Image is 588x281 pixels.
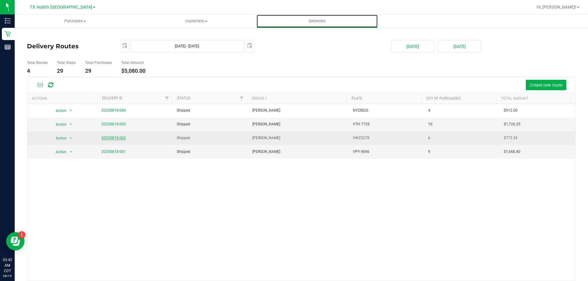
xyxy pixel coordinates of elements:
[353,135,369,141] span: VWZ2278
[101,150,126,154] a: 20250818-001
[236,93,247,103] a: Filter
[121,68,145,74] h4: $5,080.00
[67,134,75,142] span: select
[101,122,126,126] a: 20250818-003
[120,40,129,51] span: select
[3,257,12,274] p: 05:42 AM CDT
[5,44,11,50] inline-svg: Reports
[101,136,126,140] a: 20250818-002
[428,121,432,127] span: 10
[18,231,25,238] iframe: Resource center unread badge
[27,61,47,65] h5: Total Routes
[50,134,67,142] span: Action
[245,40,254,51] span: select
[300,18,334,24] span: Deliveries
[504,135,518,141] span: $773.35
[57,68,76,74] h4: 29
[257,15,378,28] a: Deliveries
[504,108,518,113] span: $912.00
[50,120,67,129] span: Action
[85,68,112,74] h4: 29
[27,40,111,52] h4: Delivery Routes
[57,61,76,65] h5: Total Stops
[136,15,257,28] a: Customers
[67,106,75,115] span: select
[352,96,362,101] a: Plate
[50,106,67,115] span: Action
[30,5,92,10] span: TX Austin [GEOGRAPHIC_DATA]
[428,108,430,113] span: 4
[496,93,571,104] th: Total Amount
[353,121,370,127] span: VTH 7729
[162,93,172,103] a: Filter
[32,96,95,101] div: Actions
[5,18,11,24] inline-svg: Inventory
[177,96,190,100] a: Status
[252,149,280,155] span: [PERSON_NAME]
[428,149,430,155] span: 9
[85,61,112,65] h5: Total Purchases
[252,108,280,113] span: [PERSON_NAME]
[136,18,256,24] span: Customers
[50,148,67,156] span: Action
[121,61,145,65] h5: Total Amount
[391,40,434,52] button: [DATE]
[67,148,75,156] span: select
[101,108,126,113] a: 20250818-004
[247,93,347,104] th: Driver 1
[15,15,136,28] a: Purchases
[353,149,369,155] span: VPY 9696
[67,120,75,129] span: select
[252,121,280,127] span: [PERSON_NAME]
[537,5,576,9] span: Hi, [PERSON_NAME]!
[6,232,24,250] iframe: Resource center
[3,274,12,278] p: 08/19
[177,108,190,113] span: Shipped
[504,149,520,155] span: $1,668.40
[177,135,190,141] span: Shipped
[353,108,368,113] span: NYZ8826
[102,96,123,100] a: Delivery ID
[428,135,430,141] span: 6
[27,68,47,74] h4: 4
[426,96,461,101] a: Qty of Purchases
[504,121,520,127] span: $1,726.25
[438,40,481,52] button: [DATE]
[5,31,11,37] inline-svg: Retail
[530,83,562,87] span: Create new route
[177,149,190,155] span: Shipped
[252,135,280,141] span: [PERSON_NAME]
[15,18,135,24] span: Purchases
[526,80,566,90] button: Create new route
[177,121,190,127] span: Shipped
